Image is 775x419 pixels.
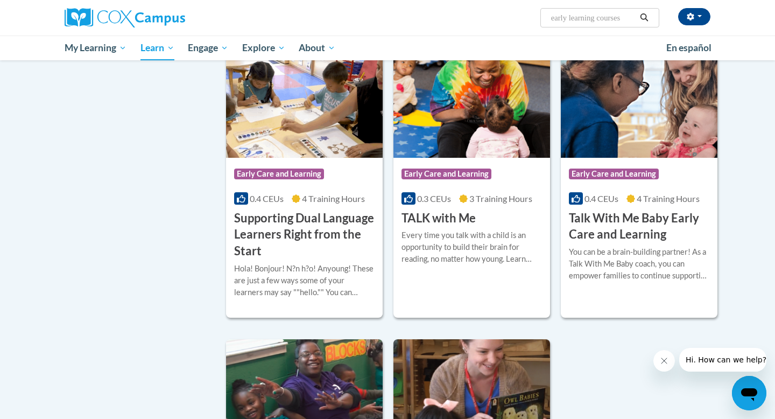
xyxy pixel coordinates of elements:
span: Explore [242,41,285,54]
iframe: Button to launch messaging window [732,376,766,410]
span: About [299,41,335,54]
span: 4 Training Hours [302,193,365,204]
h3: Supporting Dual Language Learners Right from the Start [234,210,375,260]
a: Course LogoEarly Care and Learning0.4 CEUs4 Training Hours Talk With Me Baby Early Care and Learn... [561,48,717,318]
a: Cox Campus [65,8,269,27]
div: You can be a brain-building partner! As a Talk With Me Baby coach, you can empower families to co... [569,246,709,282]
a: About [292,36,343,60]
a: Course LogoEarly Care and Learning0.4 CEUs4 Training Hours Supporting Dual Language Learners Righ... [226,48,383,318]
a: Engage [181,36,235,60]
div: Every time you talk with a child is an opportunity to build their brain for reading, no matter ho... [401,229,542,265]
span: 4 Training Hours [637,193,700,204]
span: 0.4 CEUs [250,193,284,204]
img: Course Logo [561,48,717,158]
span: Engage [188,41,228,54]
h3: TALK with Me [401,210,476,227]
a: Learn [133,36,181,60]
input: Search Courses [550,11,636,24]
img: Cox Campus [65,8,185,27]
img: Course Logo [226,48,383,158]
span: Early Care and Learning [234,169,324,179]
a: My Learning [58,36,133,60]
button: Search [636,11,652,24]
span: 0.4 CEUs [584,193,618,204]
iframe: Message from company [679,348,766,372]
iframe: Close message [653,350,675,372]
span: Learn [140,41,174,54]
span: 0.3 CEUs [417,193,451,204]
h3: Talk With Me Baby Early Care and Learning [569,210,709,243]
div: Main menu [48,36,727,60]
span: En español [666,42,711,53]
a: Course LogoEarly Care and Learning0.3 CEUs3 Training Hours TALK with MeEvery time you talk with a... [393,48,550,318]
a: Explore [235,36,292,60]
button: Account Settings [678,8,710,25]
span: 3 Training Hours [469,193,532,204]
a: En español [659,37,718,59]
img: Course Logo [393,48,550,158]
span: My Learning [65,41,126,54]
div: Hola! Bonjour! N?n h?o! Anyoung! These are just a few ways some of your learners may say ""hello.... [234,263,375,298]
span: Early Care and Learning [569,169,659,179]
span: Early Care and Learning [401,169,491,179]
